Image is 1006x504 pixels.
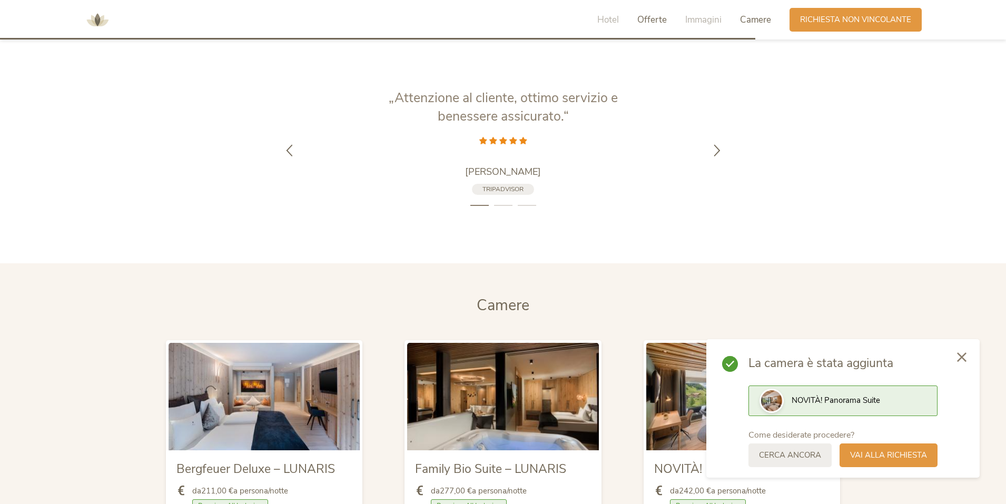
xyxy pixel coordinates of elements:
a: AMONTI & LUNARIS Wellnessresort [82,16,113,23]
span: Camere [740,14,771,26]
span: NOVITÀ! Panorama Suite [654,461,791,477]
span: Cerca ancora [759,450,821,461]
span: da a persona/notte [431,486,527,497]
span: Immagini [685,14,722,26]
span: La camera è stata aggiunta [748,355,938,372]
span: Camere [477,295,529,315]
img: Family Bio Suite – LUNARIS [407,343,598,450]
img: Bergfeuer Deluxe – LUNARIS [169,343,360,450]
img: AMONTI & LUNARIS Wellnessresort [82,4,113,36]
b: 242,00 € [679,486,711,496]
span: Offerte [637,14,667,26]
span: Come desiderate procedere? [748,429,854,441]
img: NOVITÀ! Panorama Suite [646,343,837,450]
span: Richiesta non vincolante [800,14,911,25]
span: „Attenzione al cliente, ottimo servizio e benessere assicurato.“ [389,89,618,125]
span: [PERSON_NAME] [465,165,541,178]
span: Family Bio Suite – LUNARIS [415,461,566,477]
a: TripAdvisor [472,184,534,195]
b: 277,00 € [440,486,472,496]
span: Hotel [597,14,619,26]
span: da a persona/notte [192,486,288,497]
a: [PERSON_NAME] [371,165,635,179]
span: Bergfeuer Deluxe – LUNARIS [176,461,335,477]
img: Preview [761,390,782,411]
b: 211,00 € [201,486,233,496]
span: Vai alla richiesta [850,450,927,461]
span: da a persona/notte [670,486,766,497]
span: TripAdvisor [482,185,524,193]
span: NOVITÀ! Panorama Suite [792,395,880,406]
